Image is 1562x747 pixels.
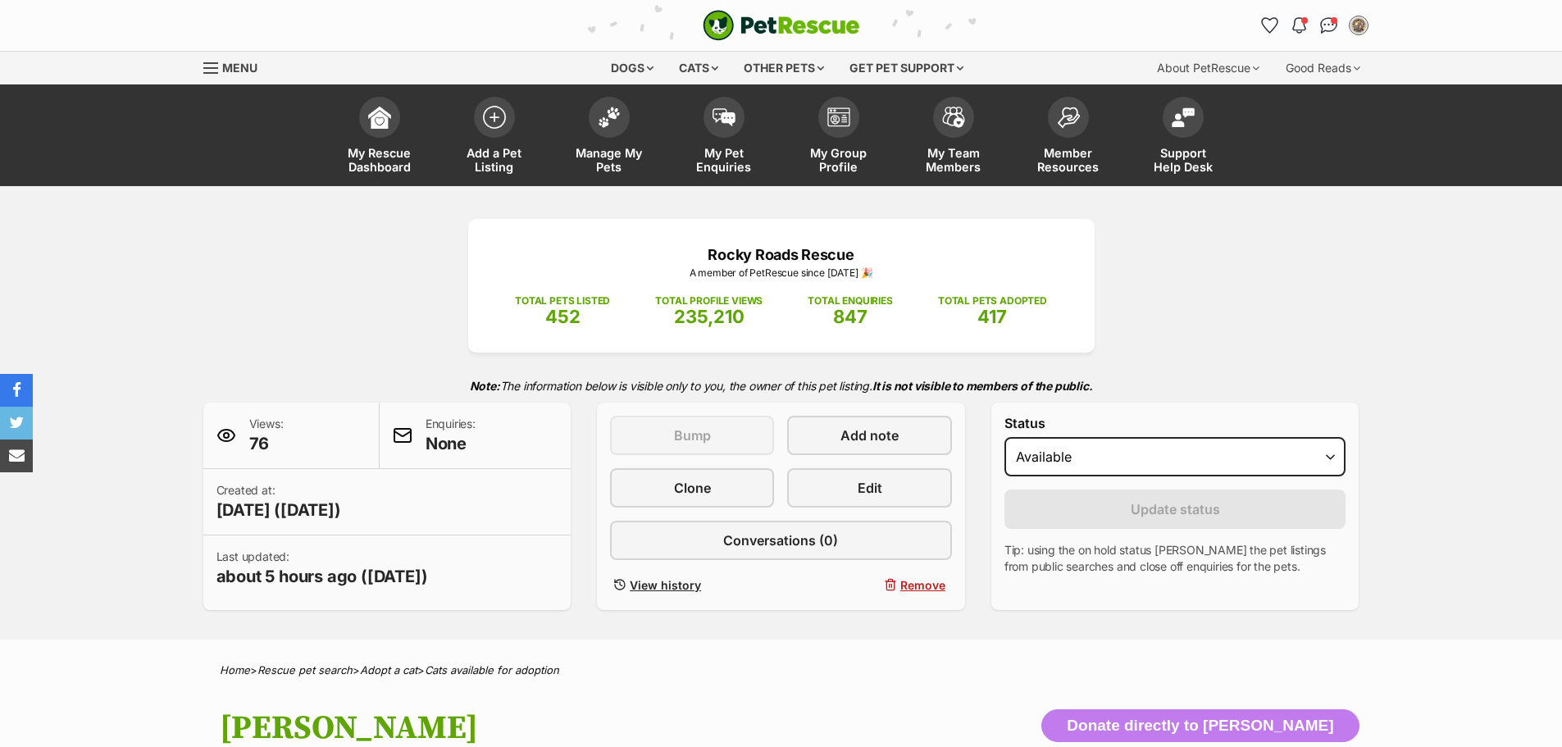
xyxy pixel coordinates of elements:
span: View history [630,576,701,594]
button: Update status [1004,490,1346,529]
img: member-resources-icon-8e73f808a243e03378d46382f2149f9095a855e16c252ad45f914b54edf8863c.svg [1057,107,1080,129]
a: Add a Pet Listing [437,89,552,186]
strong: Note: [470,379,500,393]
p: Views: [249,416,284,455]
span: 452 [545,306,581,327]
div: Other pets [732,52,836,84]
a: View history [610,573,774,597]
p: The information below is visible only to you, the owner of this pet listing. [203,369,1359,403]
span: Bump [674,426,711,445]
a: Member Resources [1011,89,1126,186]
a: Support Help Desk [1126,89,1241,186]
p: TOTAL PROFILE VIEWS [655,294,763,308]
span: 847 [833,306,868,327]
span: Manage My Pets [572,146,646,174]
img: dashboard-icon-eb2f2d2d3e046f16d808141f083e7271f6b2e854fb5c12c21221c1fb7104beca.svg [368,106,391,129]
img: pet-enquiries-icon-7e3ad2cf08bfb03b45e93fb7055b45f3efa6380592205ae92323e6603595dc1f.svg [713,108,735,126]
img: chat-41dd97257d64d25036548639549fe6c8038ab92f7586957e7f3b1b290dea8141.svg [1320,17,1337,34]
a: Cats available for adoption [425,663,559,676]
h1: [PERSON_NAME] [220,709,913,747]
span: Add a Pet Listing [458,146,531,174]
a: Favourites [1257,12,1283,39]
span: My Team Members [917,146,990,174]
a: My Pet Enquiries [667,89,781,186]
button: Remove [787,573,951,597]
span: Menu [222,61,257,75]
a: Edit [787,468,951,508]
div: Get pet support [838,52,975,84]
p: A member of PetRescue since [DATE] 🎉 [493,266,1070,280]
span: My Pet Enquiries [687,146,761,174]
span: My Group Profile [802,146,876,174]
div: Cats [667,52,730,84]
label: Status [1004,416,1346,430]
p: TOTAL PETS LISTED [515,294,610,308]
span: My Rescue Dashboard [343,146,417,174]
img: add-pet-listing-icon-0afa8454b4691262ce3f59096e99ab1cd57d4a30225e0717b998d2c9b9846f56.svg [483,106,506,129]
span: [DATE] ([DATE]) [216,499,341,522]
button: Donate directly to [PERSON_NAME] [1041,709,1359,742]
a: Add note [787,416,951,455]
div: About PetRescue [1145,52,1271,84]
span: about 5 hours ago ([DATE]) [216,565,428,588]
p: TOTAL PETS ADOPTED [938,294,1047,308]
strong: It is not visible to members of the public. [872,379,1093,393]
a: Conversations (0) [610,521,952,560]
a: My Team Members [896,89,1011,186]
img: logo-cat-932fe2b9b8326f06289b0f2fb663e598f794de774fb13d1741a6617ecf9a85b4.svg [703,10,860,41]
span: Update status [1131,499,1220,519]
span: 76 [249,432,284,455]
span: Remove [900,576,945,594]
div: > > > [179,664,1384,676]
ul: Account quick links [1257,12,1372,39]
button: My account [1346,12,1372,39]
a: Conversations [1316,12,1342,39]
img: help-desk-icon-fdf02630f3aa405de69fd3d07c3f3aa587a6932b1a1747fa1d2bba05be0121f9.svg [1172,107,1195,127]
a: Adopt a cat [360,663,417,676]
img: team-members-icon-5396bd8760b3fe7c0b43da4ab00e1e3bb1a5d9ba89233759b79545d2d3fc5d0d.svg [942,107,965,128]
div: Good Reads [1274,52,1372,84]
a: My Group Profile [781,89,896,186]
p: Rocky Roads Rescue [493,244,1070,266]
span: None [426,432,476,455]
img: group-profile-icon-3fa3cf56718a62981997c0bc7e787c4b2cf8bcc04b72c1350f741eb67cf2f40e.svg [827,107,850,127]
span: Conversations (0) [723,531,838,550]
a: Rescue pet search [257,663,353,676]
a: My Rescue Dashboard [322,89,437,186]
a: Home [220,663,250,676]
a: Manage My Pets [552,89,667,186]
img: manage-my-pets-icon-02211641906a0b7f246fdf0571729dbe1e7629f14944591b6c1af311fb30b64b.svg [598,107,621,128]
p: TOTAL ENQUIRIES [808,294,892,308]
a: Menu [203,52,269,81]
img: Ebony Easterbrook profile pic [1350,17,1367,34]
button: Bump [610,416,774,455]
span: Support Help Desk [1146,146,1220,174]
a: Clone [610,468,774,508]
span: Member Resources [1031,146,1105,174]
p: Created at: [216,482,341,522]
span: 417 [977,306,1007,327]
div: Dogs [599,52,665,84]
span: Clone [674,478,711,498]
span: Add note [840,426,899,445]
span: Edit [858,478,882,498]
p: Last updated: [216,549,428,588]
button: Notifications [1286,12,1313,39]
p: Enquiries: [426,416,476,455]
img: notifications-46538b983faf8c2785f20acdc204bb7945ddae34d4c08c2a6579f10ce5e182be.svg [1292,17,1305,34]
a: PetRescue [703,10,860,41]
span: 235,210 [674,306,745,327]
p: Tip: using the on hold status [PERSON_NAME] the pet listings from public searches and close off e... [1004,542,1346,575]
